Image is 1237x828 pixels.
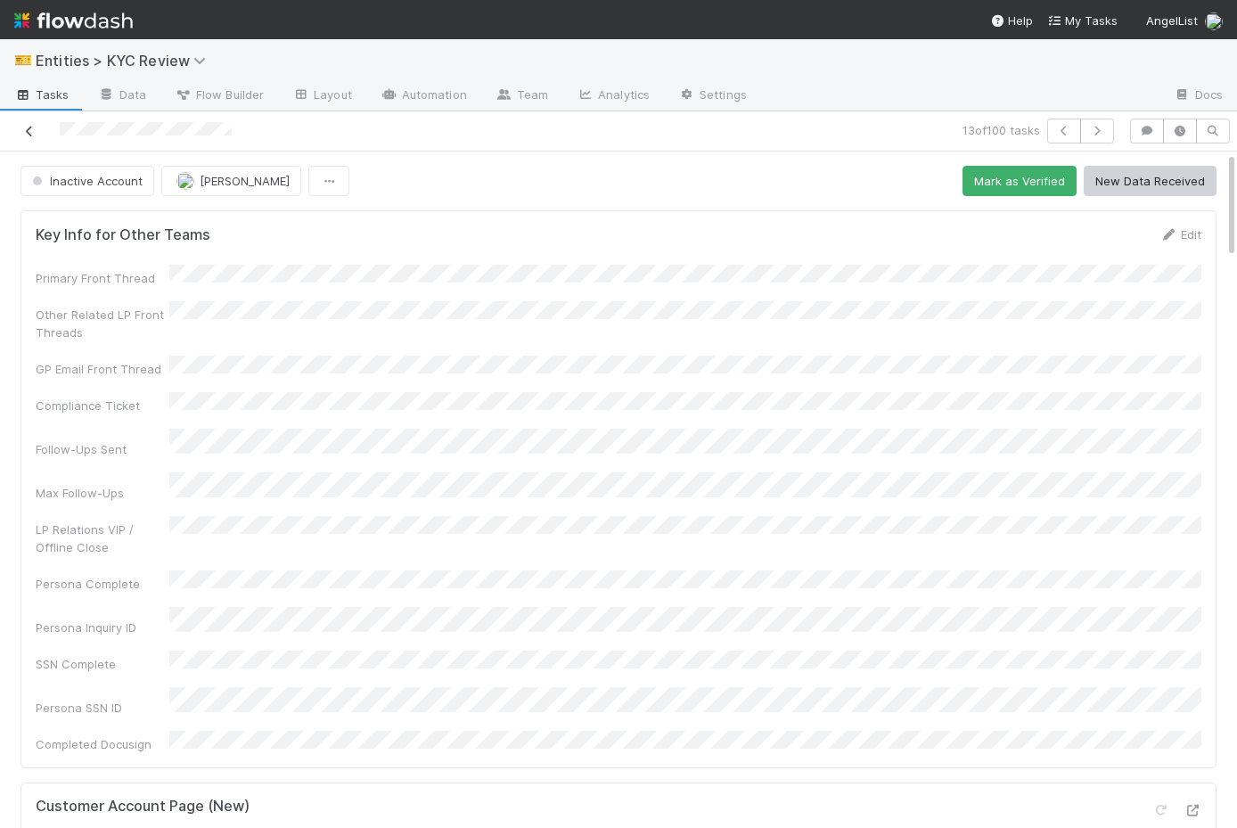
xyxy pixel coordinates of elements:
a: Automation [366,82,481,111]
div: Persona Inquiry ID [36,619,169,636]
a: My Tasks [1047,12,1118,29]
span: [PERSON_NAME] [200,174,290,188]
span: Inactive Account [29,174,143,188]
div: Persona Complete [36,575,169,593]
div: Follow-Ups Sent [36,440,169,458]
a: Data [84,82,160,111]
div: Primary Front Thread [36,269,169,287]
div: Compliance Ticket [36,397,169,414]
img: logo-inverted-e16ddd16eac7371096b0.svg [14,5,133,36]
a: Analytics [562,82,664,111]
img: avatar_ec94f6e9-05c5-4d36-a6c8-d0cea77c3c29.png [1205,12,1223,30]
a: Layout [278,82,366,111]
a: Flow Builder [160,82,278,111]
h5: Customer Account Page (New) [36,798,250,816]
a: Edit [1159,227,1201,242]
button: Inactive Account [20,166,154,196]
div: Other Related LP Front Threads [36,306,169,341]
span: Tasks [14,86,70,103]
button: [PERSON_NAME] [161,166,301,196]
span: Flow Builder [175,86,264,103]
span: Entities > KYC Review [36,52,215,70]
button: New Data Received [1084,166,1217,196]
div: GP Email Front Thread [36,360,169,378]
div: Completed Docusign [36,735,169,753]
div: Help [990,12,1033,29]
a: Settings [664,82,761,111]
span: 🎫 [14,53,32,68]
h5: Key Info for Other Teams [36,226,210,244]
img: avatar_ec94f6e9-05c5-4d36-a6c8-d0cea77c3c29.png [176,172,194,190]
div: LP Relations VIP / Offline Close [36,521,169,556]
div: Persona SSN ID [36,699,169,717]
span: My Tasks [1047,13,1118,28]
a: Docs [1159,82,1237,111]
span: 13 of 100 tasks [963,121,1040,139]
div: SSN Complete [36,655,169,673]
a: Team [481,82,562,111]
button: Mark as Verified [963,166,1077,196]
div: Max Follow-Ups [36,484,169,502]
span: AngelList [1146,13,1198,28]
